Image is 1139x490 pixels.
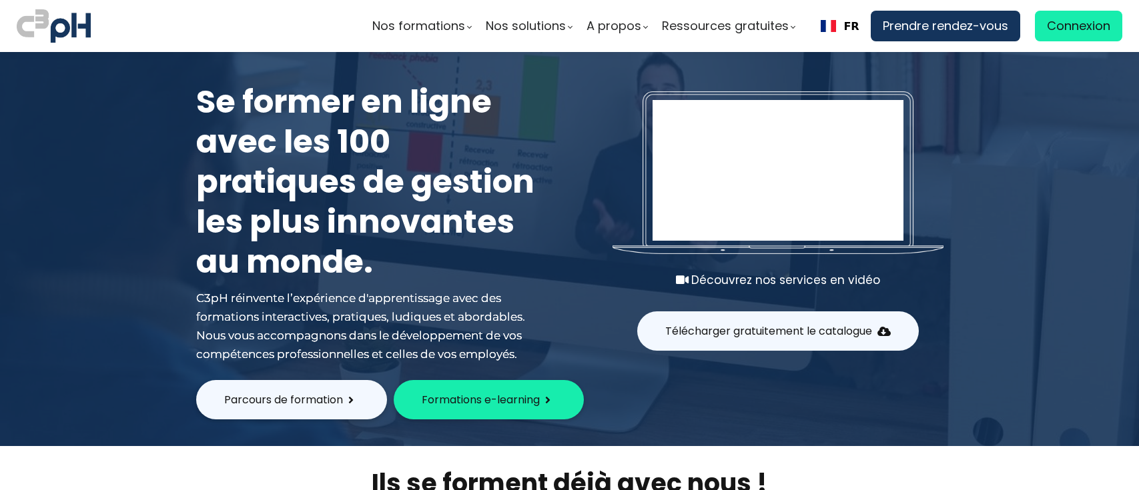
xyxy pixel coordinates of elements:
[613,271,943,289] div: Découvrez nos services en vidéo
[394,380,584,419] button: Formations e-learning
[587,16,641,36] span: A propos
[665,323,872,339] span: Télécharger gratuitement le catalogue
[809,11,871,41] div: Language selected: Français
[1047,16,1110,36] span: Connexion
[821,20,859,33] a: FR
[224,391,343,408] span: Parcours de formation
[372,16,465,36] span: Nos formations
[196,380,387,419] button: Parcours de formation
[196,82,543,282] h1: Se former en ligne avec les 100 pratiques de gestion les plus innovantes au monde.
[1035,11,1122,41] a: Connexion
[662,16,789,36] span: Ressources gratuites
[883,16,1008,36] span: Prendre rendez-vous
[17,7,91,45] img: logo C3PH
[486,16,566,36] span: Nos solutions
[637,311,919,351] button: Télécharger gratuitement le catalogue
[871,11,1020,41] a: Prendre rendez-vous
[196,289,543,363] div: C3pH réinvente l’expérience d'apprentissage avec des formations interactives, pratiques, ludiques...
[422,391,540,408] span: Formations e-learning
[809,11,871,41] div: Language Switcher
[821,20,836,32] img: Français flag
